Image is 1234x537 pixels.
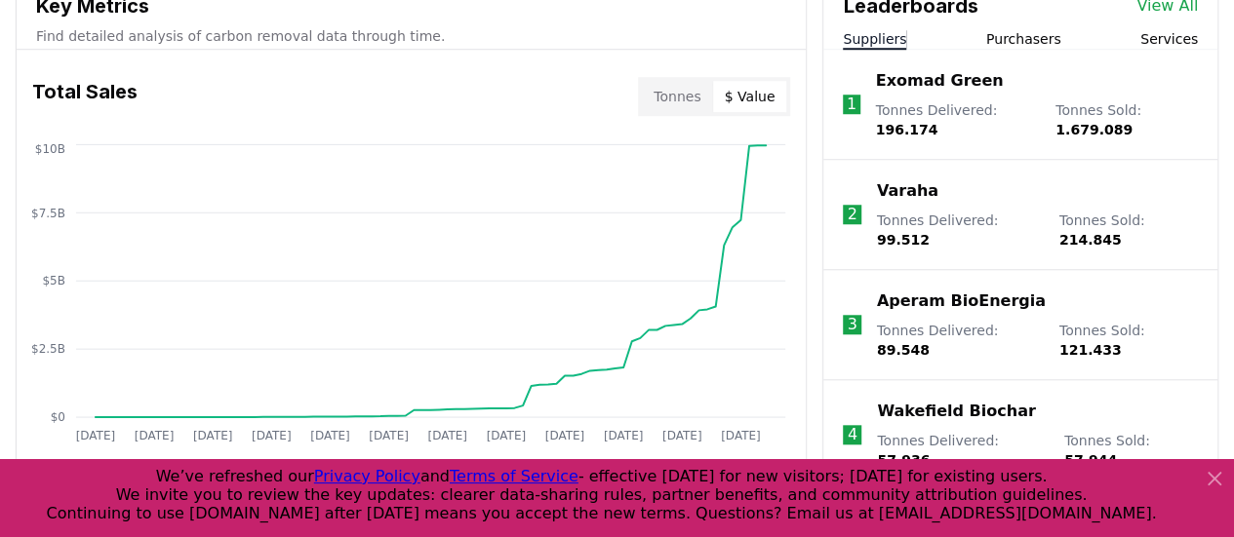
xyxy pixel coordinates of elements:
[193,428,233,441] tspan: [DATE]
[847,203,856,226] p: 2
[1064,431,1198,470] p: Tonnes Sold :
[31,342,65,356] tspan: $2.5B
[604,428,644,441] tspan: [DATE]
[1055,100,1198,139] p: Tonnes Sold :
[35,141,65,155] tspan: $10B
[1059,211,1198,249] p: Tonnes Sold :
[877,289,1046,313] a: Aperam BioEnergia
[51,410,65,424] tspan: $0
[986,29,1061,49] button: Purchasers
[1059,342,1122,358] span: 121.433
[31,206,65,219] tspan: $7.5B
[877,452,930,468] span: 57.936
[1055,122,1133,137] span: 1.679.089
[310,428,350,441] tspan: [DATE]
[428,428,468,441] tspan: [DATE]
[76,428,116,441] tspan: [DATE]
[252,428,292,441] tspan: [DATE]
[36,26,786,46] p: Find detailed analysis of carbon removal data through time.
[721,428,761,441] tspan: [DATE]
[662,428,702,441] tspan: [DATE]
[877,179,938,203] a: Varaha
[642,81,712,112] button: Tonnes
[877,232,930,248] span: 99.512
[843,29,906,49] button: Suppliers
[369,428,409,441] tspan: [DATE]
[1059,232,1122,248] span: 214.845
[876,122,938,137] span: 196.174
[32,77,138,116] h3: Total Sales
[847,93,856,116] p: 1
[1140,29,1198,49] button: Services
[877,211,1040,249] p: Tonnes Delivered :
[487,428,527,441] tspan: [DATE]
[713,81,787,112] button: $ Value
[545,428,585,441] tspan: [DATE]
[42,274,64,288] tspan: $5B
[877,321,1040,360] p: Tonnes Delivered :
[1059,321,1198,360] p: Tonnes Sold :
[876,69,1004,93] a: Exomad Green
[135,428,175,441] tspan: [DATE]
[877,342,930,358] span: 89.548
[848,423,857,446] p: 4
[877,400,1035,423] a: Wakefield Biochar
[1064,452,1117,468] span: 57.944
[847,313,856,336] p: 3
[876,100,1036,139] p: Tonnes Delivered :
[877,431,1045,470] p: Tonnes Delivered :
